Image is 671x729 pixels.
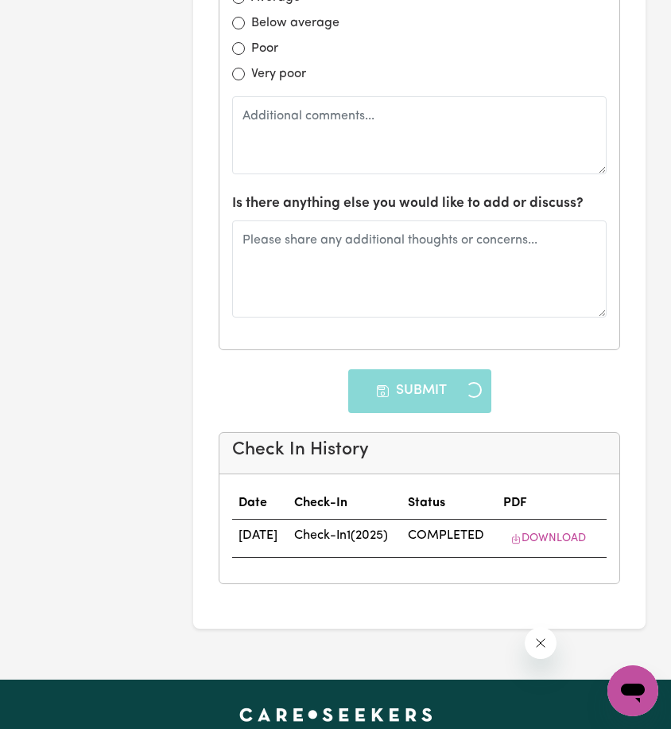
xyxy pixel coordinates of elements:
th: Date [232,487,288,520]
td: Check-In 1 ( 2025 ) [288,520,401,558]
button: Download [503,526,593,551]
iframe: Button to launch messaging window [607,665,658,716]
a: Careseekers home page [239,708,432,721]
td: [DATE] [232,520,288,558]
label: Below average [251,14,339,33]
iframe: Close message [525,627,557,659]
th: Status [401,487,497,520]
td: COMPLETED [401,520,497,558]
th: PDF [497,487,607,520]
th: Check-In [288,487,401,520]
label: Poor [251,39,278,58]
label: Is there anything else you would like to add or discuss? [232,193,584,214]
span: Need any help? [10,11,96,24]
h4: Check In History [232,439,607,462]
label: Very poor [251,64,306,84]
